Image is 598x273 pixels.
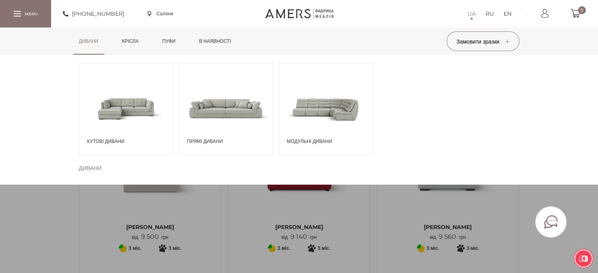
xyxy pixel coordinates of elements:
span: Дивани [79,163,102,173]
button: Замовити зразки [447,31,519,51]
a: Модульні дивани Модульні дивани [279,63,373,155]
a: в наявності [193,27,237,55]
a: Пуфи [156,27,182,55]
span: Модульні дивани [287,138,369,145]
span: Кутові дивани [87,138,169,145]
a: Прямі дивани Прямі дивани [179,63,273,155]
a: UA [467,9,476,18]
span: Замовити зразки [456,38,509,45]
a: Дивани [73,27,105,55]
a: Кутові дивани Кутові дивани [79,63,173,155]
a: [PHONE_NUMBER] [63,9,124,18]
span: 0 [578,6,586,14]
a: Салони [147,10,173,17]
a: RU [486,9,494,18]
a: EN [504,9,512,18]
a: Крісла [116,27,144,55]
span: Прямі дивани [187,138,269,145]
